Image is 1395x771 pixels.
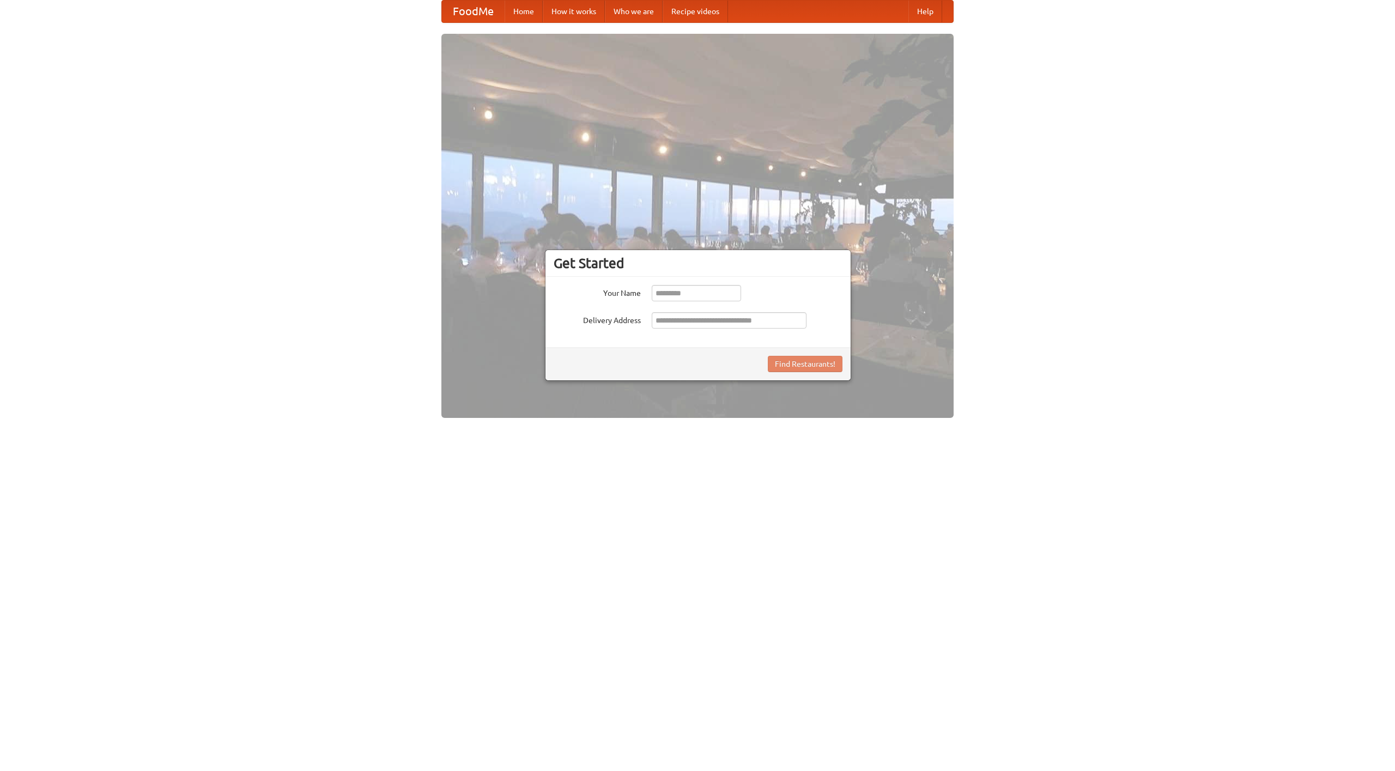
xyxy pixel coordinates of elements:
a: FoodMe [442,1,505,22]
h3: Get Started [554,255,842,271]
a: Home [505,1,543,22]
a: Who we are [605,1,663,22]
a: Help [908,1,942,22]
label: Delivery Address [554,312,641,326]
a: Recipe videos [663,1,728,22]
a: How it works [543,1,605,22]
button: Find Restaurants! [768,356,842,372]
label: Your Name [554,285,641,299]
